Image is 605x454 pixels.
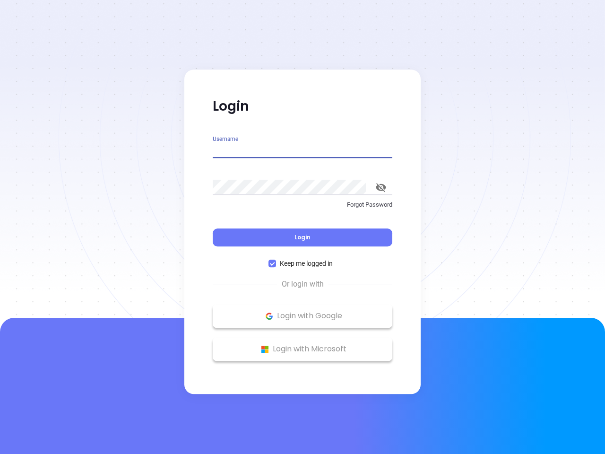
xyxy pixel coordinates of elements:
[263,310,275,322] img: Google Logo
[217,342,388,356] p: Login with Microsoft
[213,304,392,328] button: Google Logo Login with Google
[213,200,392,210] p: Forgot Password
[259,343,271,355] img: Microsoft Logo
[277,279,328,290] span: Or login with
[294,233,311,241] span: Login
[213,200,392,217] a: Forgot Password
[213,337,392,361] button: Microsoft Logo Login with Microsoft
[217,309,388,323] p: Login with Google
[213,98,392,115] p: Login
[370,176,392,199] button: toggle password visibility
[213,228,392,246] button: Login
[213,136,238,142] label: Username
[276,258,337,269] span: Keep me logged in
